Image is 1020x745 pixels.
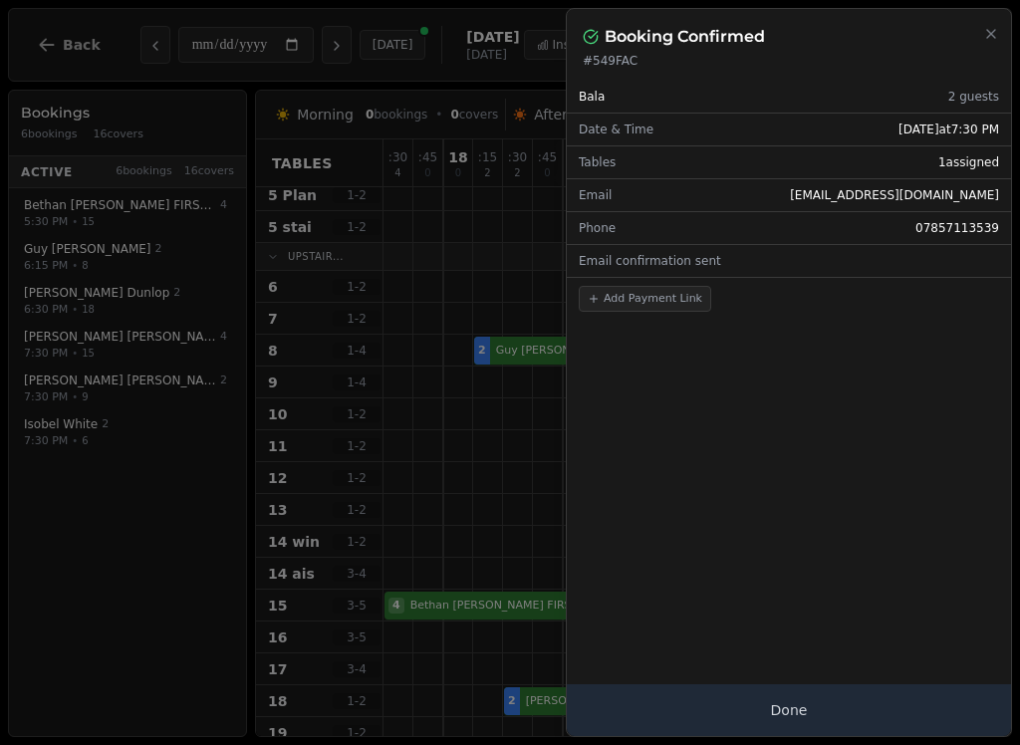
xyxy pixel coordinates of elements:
[579,187,612,203] span: Email
[579,122,653,137] span: Date & Time
[790,187,999,203] span: [EMAIL_ADDRESS][DOMAIN_NAME]
[567,684,1011,736] button: Done
[579,220,616,236] span: Phone
[579,154,616,170] span: Tables
[898,122,999,137] span: [DATE] at 7:30 PM
[605,25,765,49] h2: Booking Confirmed
[567,245,1011,277] div: Email confirmation sent
[948,89,999,105] span: 2 guests
[579,286,711,312] button: Add Payment Link
[579,89,605,105] span: Bala
[915,220,999,236] span: 07857113539
[583,53,995,69] p: # 549FAC
[938,154,999,170] span: 1 assigned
